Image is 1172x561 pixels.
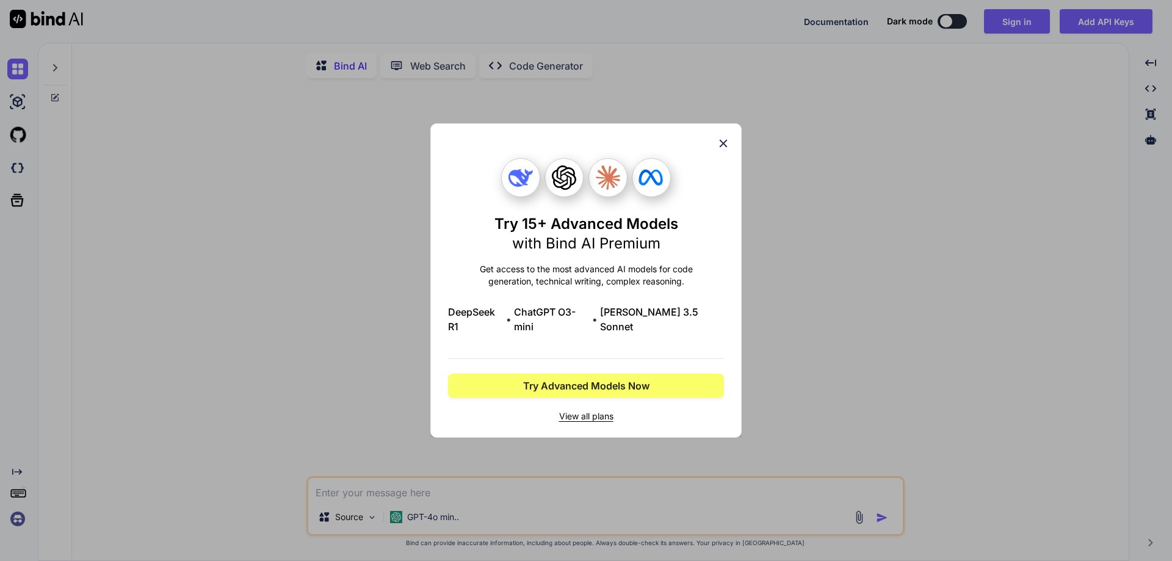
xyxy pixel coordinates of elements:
img: Deepseek [508,165,533,190]
span: ChatGPT O3-mini [514,305,590,334]
span: View all plans [448,410,724,422]
span: • [592,312,598,327]
p: Get access to the most advanced AI models for code generation, technical writing, complex reasoning. [448,263,724,288]
h1: Try 15+ Advanced Models [494,214,678,253]
span: Try Advanced Models Now [523,378,649,393]
span: DeepSeek R1 [448,305,504,334]
span: [PERSON_NAME] 3.5 Sonnet [600,305,724,334]
button: Try Advanced Models Now [448,374,724,398]
span: • [506,312,512,327]
span: with Bind AI Premium [512,234,660,252]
